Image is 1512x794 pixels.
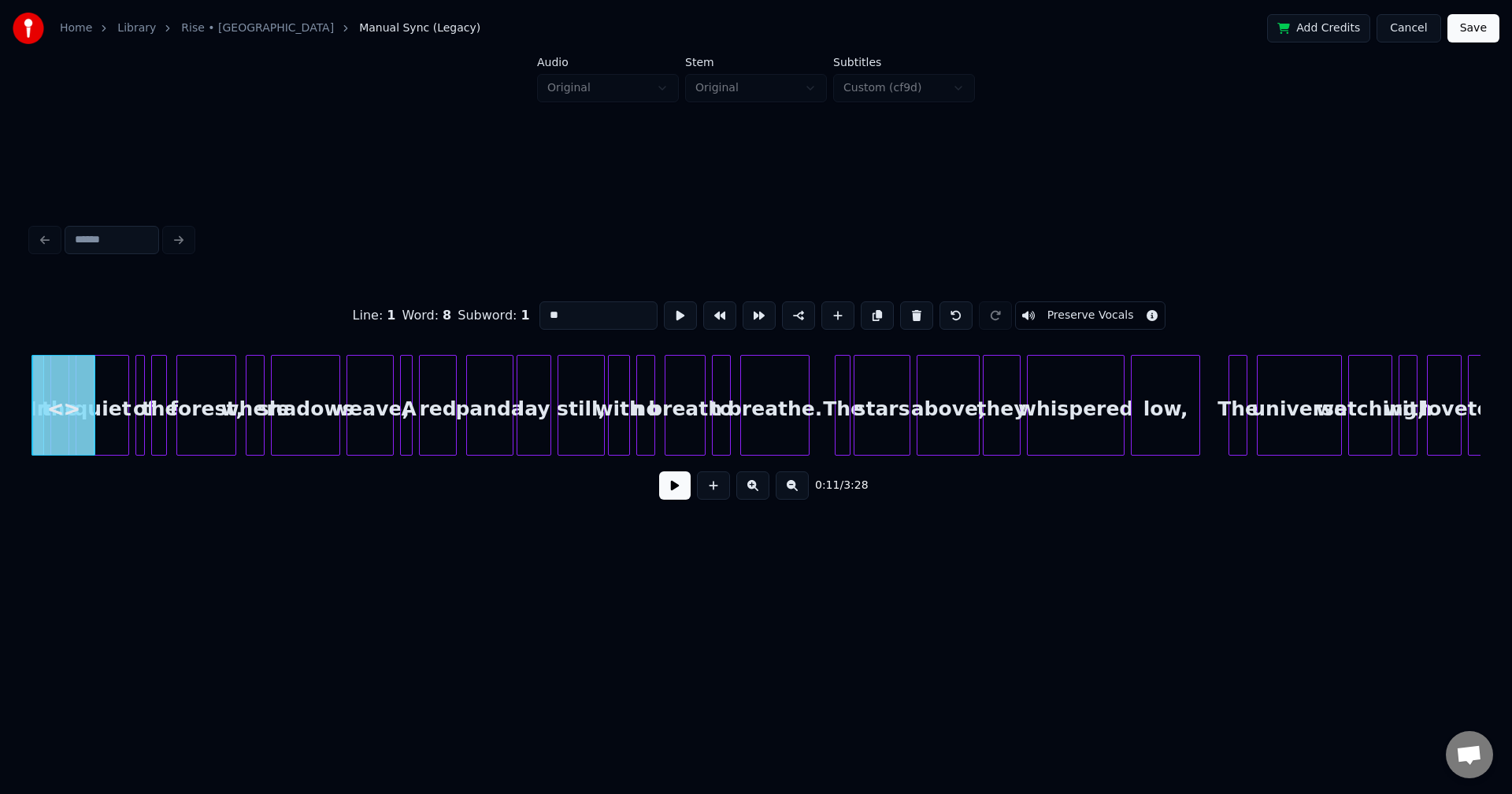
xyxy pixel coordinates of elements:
[833,57,975,68] label: Subtitles
[359,20,480,36] span: Manual Sync (Legacy)
[443,308,451,323] span: 8
[1377,14,1440,42] button: Cancel
[537,57,679,68] label: Audio
[387,308,395,323] span: 1
[117,20,156,36] a: Library
[60,20,480,36] nav: breadcrumb
[458,306,529,325] div: Subword :
[402,306,452,325] div: Word :
[685,57,827,68] label: Stem
[13,13,44,44] img: youka
[1447,14,1499,42] button: Save
[815,478,853,493] div: /
[843,478,868,493] span: 3:28
[60,20,92,36] a: Home
[1446,731,1493,778] div: Open chat
[1267,14,1370,42] button: Add Credits
[521,308,530,323] span: 1
[1015,301,1166,330] button: Toggle
[353,306,396,325] div: Line :
[181,20,334,36] a: Rise • [GEOGRAPHIC_DATA]
[815,478,839,493] span: 0:11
